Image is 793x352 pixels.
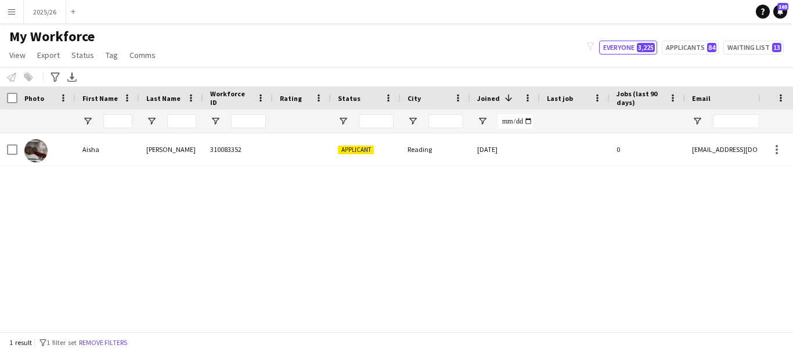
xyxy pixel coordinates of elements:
[707,43,716,52] span: 84
[338,116,348,126] button: Open Filter Menu
[692,94,711,103] span: Email
[662,41,719,55] button: Applicants84
[24,139,48,162] img: Aisha Ibrahim
[71,50,94,60] span: Status
[210,89,252,107] span: Workforce ID
[101,48,122,63] a: Tag
[24,1,66,23] button: 2025/26
[203,133,273,165] div: 310083352
[338,146,374,154] span: Applicant
[408,94,421,103] span: City
[477,94,500,103] span: Joined
[103,114,132,128] input: First Name Filter Input
[617,89,664,107] span: Jobs (last 90 days)
[428,114,463,128] input: City Filter Input
[637,43,655,52] span: 3,225
[146,116,157,126] button: Open Filter Menu
[106,50,118,60] span: Tag
[408,116,418,126] button: Open Filter Menu
[477,116,488,126] button: Open Filter Menu
[82,116,93,126] button: Open Filter Menu
[9,28,95,45] span: My Workforce
[772,43,781,52] span: 13
[777,3,788,10] span: 165
[125,48,160,63] a: Comms
[67,48,99,63] a: Status
[210,116,221,126] button: Open Filter Menu
[77,336,129,349] button: Remove filters
[46,338,77,347] span: 1 filter set
[599,41,657,55] button: Everyone3,225
[359,114,394,128] input: Status Filter Input
[48,70,62,84] app-action-btn: Advanced filters
[498,114,533,128] input: Joined Filter Input
[5,48,30,63] a: View
[280,94,302,103] span: Rating
[167,114,196,128] input: Last Name Filter Input
[82,94,118,103] span: First Name
[692,116,702,126] button: Open Filter Menu
[146,94,181,103] span: Last Name
[401,133,470,165] div: Reading
[65,70,79,84] app-action-btn: Export XLSX
[547,94,573,103] span: Last job
[129,50,156,60] span: Comms
[338,94,361,103] span: Status
[37,50,60,60] span: Export
[9,50,26,60] span: View
[24,94,44,103] span: Photo
[231,114,266,128] input: Workforce ID Filter Input
[773,5,787,19] a: 165
[139,133,203,165] div: [PERSON_NAME]
[75,133,139,165] div: Aisha
[33,48,64,63] a: Export
[610,133,685,165] div: 0
[723,41,784,55] button: Waiting list13
[470,133,540,165] div: [DATE]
